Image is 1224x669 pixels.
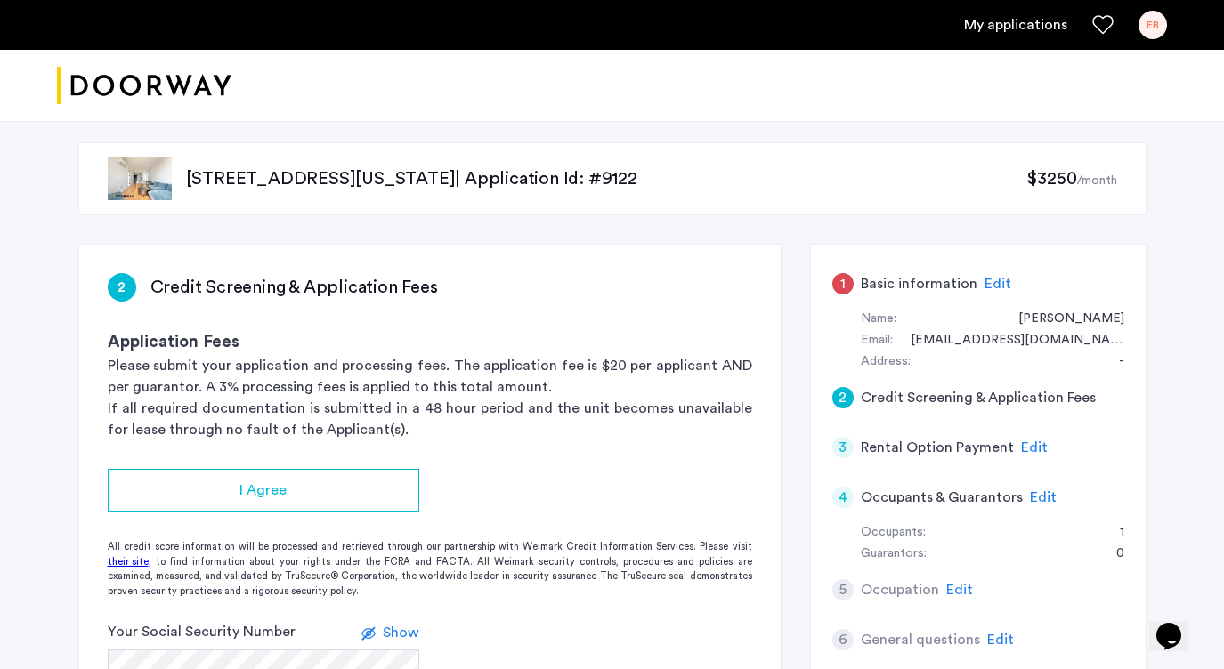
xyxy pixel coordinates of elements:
h5: Basic information [861,273,977,294]
a: Cazamio logo [57,52,231,119]
img: apartment [108,157,172,200]
div: 4 [832,487,854,508]
h5: General questions [861,629,980,650]
h3: Credit Screening & Application Fees [150,275,438,300]
div: Guarantors: [861,544,927,565]
div: Email: [861,330,893,351]
h3: Application Fees [108,330,752,355]
span: Show [383,625,419,640]
span: I Agree [239,480,287,501]
a: Favorites [1092,14,1114,36]
span: $3250 [1026,170,1076,188]
div: 3 [832,437,854,458]
div: Name: [861,309,896,330]
span: Edit [987,633,1014,647]
a: My application [964,14,1067,36]
h5: Occupants & Guarantors [861,487,1023,508]
sub: /month [1077,174,1117,187]
div: 2 [108,273,136,302]
div: EB [1139,11,1167,39]
div: Address: [861,351,911,373]
img: logo [57,52,231,119]
div: eabudd1212@gmail.com [893,330,1124,351]
p: [STREET_ADDRESS][US_STATE] | Application Id: #9122 [186,166,1027,191]
h5: Occupation [861,579,939,600]
h5: Rental Option Payment [861,437,1014,458]
iframe: chat widget [1149,598,1206,651]
a: their site [108,555,149,570]
p: If all required documentation is submitted in a 48 hour period and the unit becomes unavailable f... [108,398,752,440]
div: Elisabeth Budd [1001,309,1124,330]
div: 1 [832,273,854,294]
div: 5 [832,579,854,600]
span: Edit [1021,440,1048,455]
p: Please submit your application and processing fees. The application fee is $20 per applicant AND ... [108,355,752,398]
label: Your Social Security Number [108,621,296,642]
div: 1 [1102,522,1124,544]
span: Edit [1030,490,1057,504]
div: 0 [1098,544,1124,565]
span: Edit [946,583,973,597]
div: Occupants: [861,522,926,544]
div: 6 [832,629,854,650]
h5: Credit Screening & Application Fees [861,387,1096,408]
div: All credit score information will be processed and retrieved through our partnership with Weimark... [79,540,781,599]
button: button [108,469,419,512]
div: - [1101,351,1124,373]
span: Edit [985,277,1011,291]
div: 2 [832,387,854,408]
